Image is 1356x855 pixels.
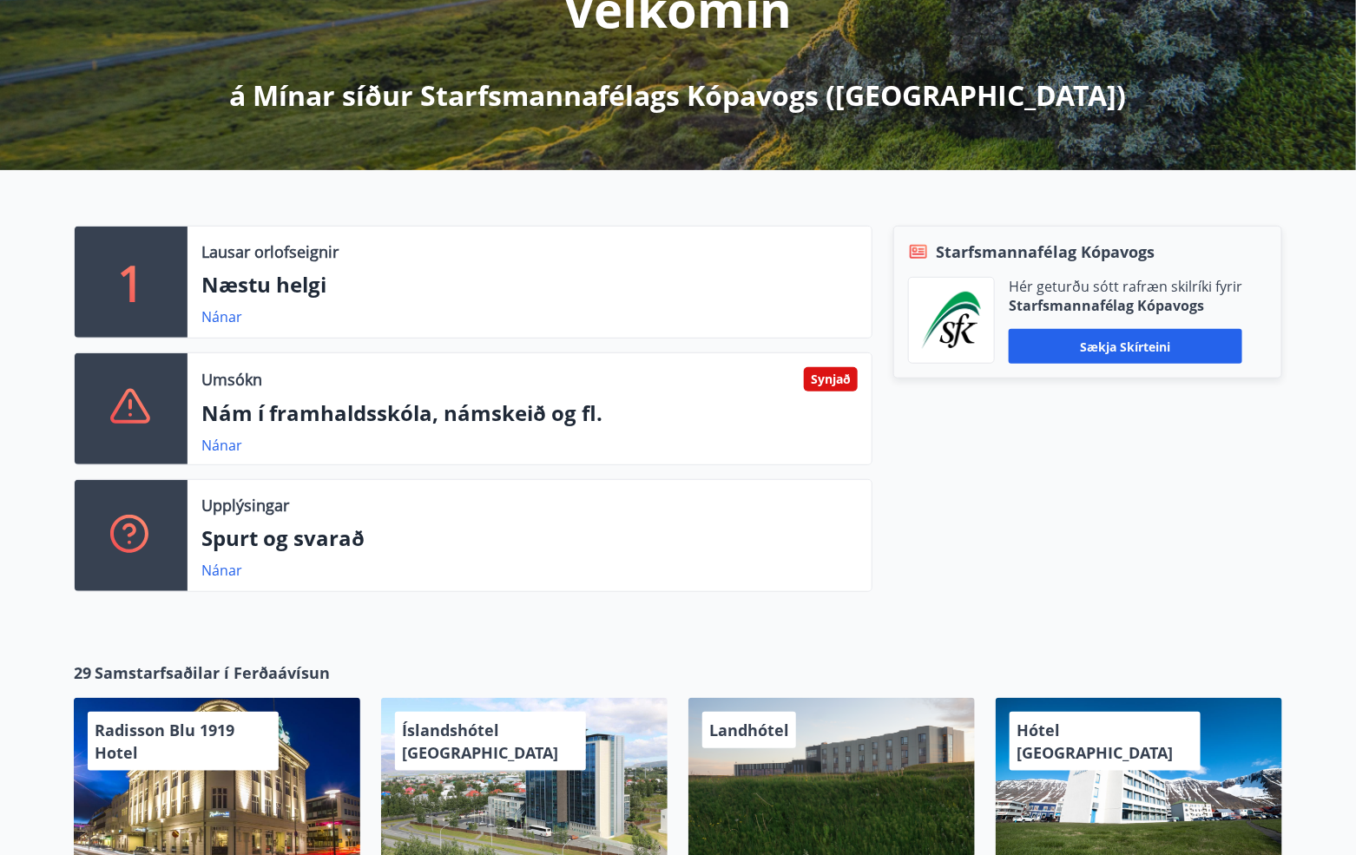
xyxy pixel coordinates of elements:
span: Samstarfsaðilar í Ferðaávísun [95,661,330,684]
p: á Mínar síður Starfsmannafélags Kópavogs ([GEOGRAPHIC_DATA]) [230,76,1127,115]
span: 29 [74,661,91,684]
a: Nánar [201,307,242,326]
p: Starfsmannafélag Kópavogs [1009,296,1242,315]
p: Upplýsingar [201,494,289,516]
span: Radisson Blu 1919 Hotel [95,720,234,763]
p: Spurt og svarað [201,523,858,553]
p: Næstu helgi [201,270,858,299]
p: Umsókn [201,368,262,391]
img: x5MjQkxwhnYn6YREZUTEa9Q4KsBUeQdWGts9Dj4O.png [922,292,981,349]
span: Hótel [GEOGRAPHIC_DATA] [1017,720,1173,763]
div: Synjað [804,367,858,391]
span: Landhótel [709,720,789,740]
span: Íslandshótel [GEOGRAPHIC_DATA] [402,720,558,763]
a: Nánar [201,436,242,455]
p: 1 [117,249,145,315]
p: Nám í framhaldsskóla, námskeið og fl. [201,398,858,428]
button: Sækja skírteini [1009,329,1242,364]
span: Starfsmannafélag Kópavogs [936,240,1155,263]
a: Nánar [201,561,242,580]
p: Lausar orlofseignir [201,240,339,263]
p: Hér geturðu sótt rafræn skilríki fyrir [1009,277,1242,296]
